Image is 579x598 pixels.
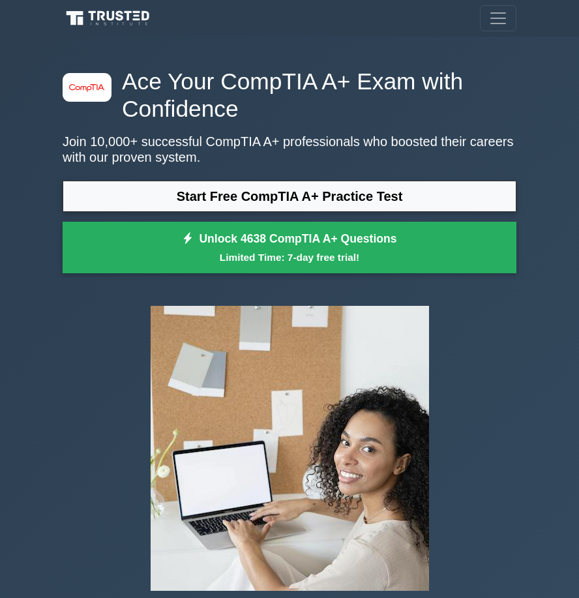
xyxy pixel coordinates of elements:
p: Join 10,000+ successful CompTIA A+ professionals who boosted their careers with our proven system. [63,134,516,165]
a: Start Free CompTIA A+ Practice Test [63,181,516,212]
a: Unlock 4638 CompTIA A+ QuestionsLimited Time: 7-day free trial! [63,222,516,274]
button: Toggle navigation [480,5,516,31]
small: Limited Time: 7-day free trial! [79,250,500,265]
h1: Ace Your CompTIA A+ Exam with Confidence [63,68,516,123]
